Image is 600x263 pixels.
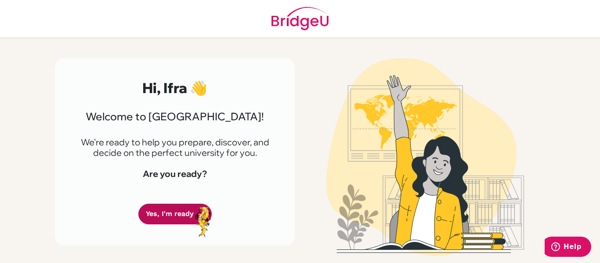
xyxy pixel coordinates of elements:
[76,79,274,96] h2: Hi, Ifra 👋
[76,169,274,179] h4: Are you ready?
[138,204,212,224] a: Yes, I'm ready
[76,137,274,158] p: We're ready to help you prepare, discover, and decide on the perfect university for you.
[545,237,591,259] iframe: Opens a widget where you can find more information
[76,110,274,123] h3: Welcome to [GEOGRAPHIC_DATA]!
